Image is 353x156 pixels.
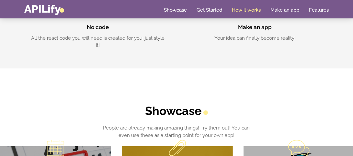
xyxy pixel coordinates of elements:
h2: Showcase [103,104,250,118]
a: Get Started [197,7,222,13]
a: APILify [24,3,64,15]
p: All the react code you will need is created for you, just style it! [29,35,167,49]
a: Showcase [164,7,187,13]
h3: Make an app [186,24,324,31]
a: Make an app [270,7,299,13]
h3: No code [29,24,167,31]
a: Features [309,7,329,13]
p: People are already making amazing things! Try them out! You can even use these as a starting poin... [103,124,250,139]
a: How it works [232,7,261,13]
p: Your idea can finally become reality! [186,35,324,42]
